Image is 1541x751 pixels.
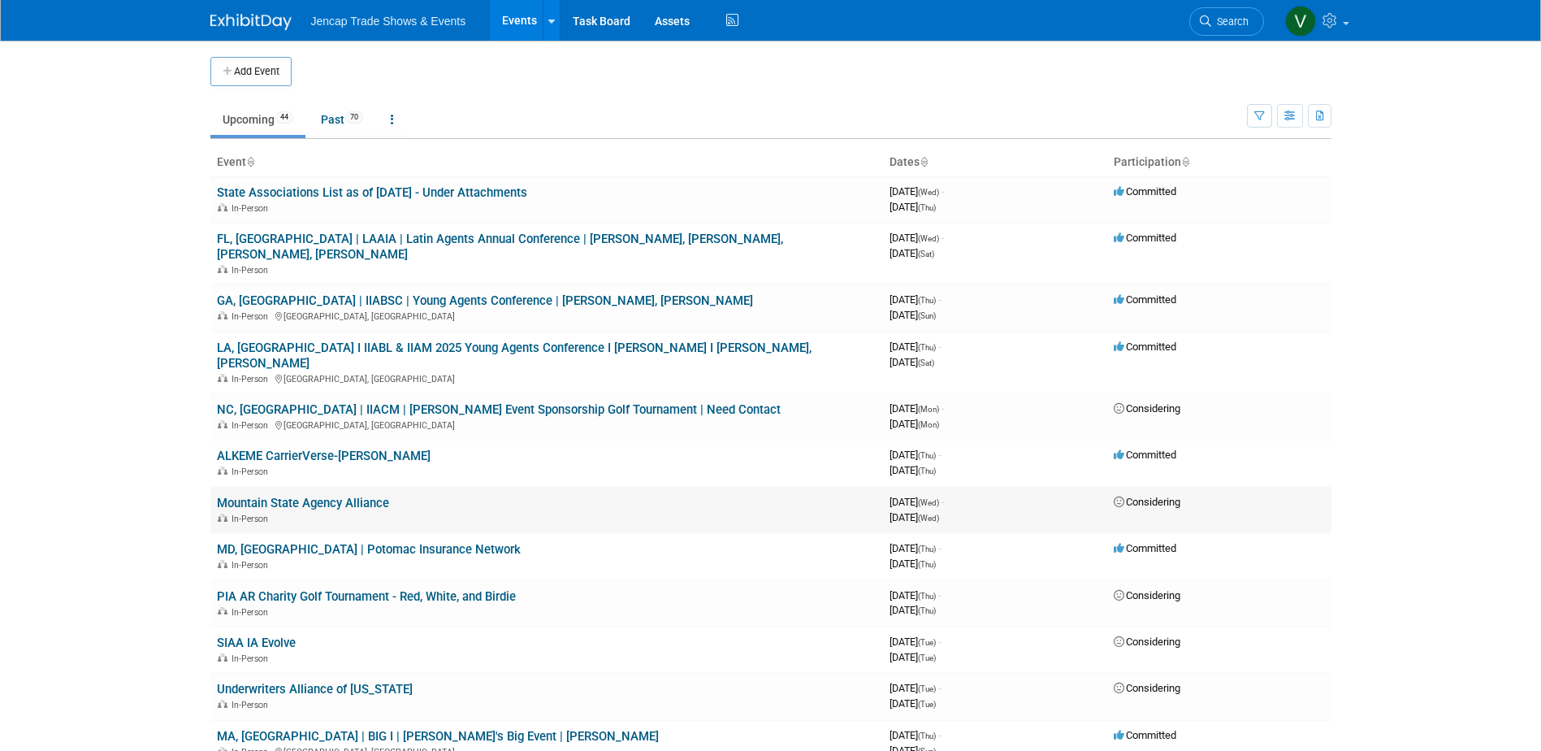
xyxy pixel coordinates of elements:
a: MA, [GEOGRAPHIC_DATA] | BIG I | [PERSON_NAME]'s Big Event | [PERSON_NAME] [217,729,659,744]
a: ALKEME CarrierVerse-[PERSON_NAME] [217,449,431,463]
span: Considering [1114,589,1180,601]
span: Jencap Trade Shows & Events [311,15,466,28]
span: [DATE] [890,201,936,213]
span: [DATE] [890,309,936,321]
span: [DATE] [890,247,934,259]
span: (Wed) [918,498,939,507]
span: (Tue) [918,653,936,662]
span: In-Person [232,203,273,214]
a: GA, [GEOGRAPHIC_DATA] | IIABSC | Young Agents Conference | [PERSON_NAME], [PERSON_NAME] [217,293,753,308]
span: - [941,402,944,415]
span: - [941,232,944,244]
span: Search [1211,15,1249,28]
span: Considering [1114,496,1180,508]
span: [DATE] [890,293,941,306]
span: [DATE] [890,356,934,368]
a: Sort by Participation Type [1181,155,1189,168]
span: [DATE] [890,232,944,244]
span: (Tue) [918,700,936,709]
img: ExhibitDay [210,14,292,30]
span: [DATE] [890,697,936,710]
a: Search [1189,7,1264,36]
img: In-Person Event [218,653,227,662]
img: In-Person Event [218,311,227,319]
span: (Wed) [918,188,939,197]
span: - [938,341,941,353]
span: (Wed) [918,234,939,243]
span: - [938,636,941,648]
a: Mountain State Agency Alliance [217,496,389,510]
span: In-Person [232,311,273,322]
img: In-Person Event [218,420,227,428]
span: [DATE] [890,558,936,570]
img: In-Person Event [218,203,227,211]
span: - [938,449,941,461]
span: (Mon) [918,420,939,429]
span: (Thu) [918,343,936,352]
div: [GEOGRAPHIC_DATA], [GEOGRAPHIC_DATA] [217,309,877,322]
span: Committed [1114,341,1176,353]
span: [DATE] [890,589,941,601]
span: Considering [1114,682,1180,694]
span: (Thu) [918,467,936,475]
span: (Thu) [918,451,936,460]
span: Committed [1114,449,1176,461]
span: Committed [1114,542,1176,554]
span: (Tue) [918,684,936,693]
span: [DATE] [890,542,941,554]
span: 44 [275,111,293,124]
span: In-Person [232,467,273,477]
img: In-Person Event [218,700,227,708]
button: Add Event [210,57,292,86]
div: [GEOGRAPHIC_DATA], [GEOGRAPHIC_DATA] [217,371,877,384]
div: [GEOGRAPHIC_DATA], [GEOGRAPHIC_DATA] [217,418,877,431]
span: - [938,729,941,741]
span: (Thu) [918,592,936,601]
span: (Thu) [918,545,936,553]
a: Past70 [309,104,375,135]
th: Dates [883,149,1107,176]
a: NC, [GEOGRAPHIC_DATA] | IIACM | [PERSON_NAME] Event Sponsorship Golf Tournament | Need Contact [217,402,781,417]
img: In-Person Event [218,467,227,475]
img: In-Person Event [218,265,227,273]
span: (Sat) [918,250,934,258]
span: [DATE] [890,418,939,430]
span: In-Person [232,560,273,571]
img: In-Person Event [218,607,227,615]
span: In-Person [232,420,273,431]
span: (Wed) [918,514,939,523]
span: [DATE] [890,464,936,476]
a: LA, [GEOGRAPHIC_DATA] I IIABL & IIAM 2025 Young Agents Conference I [PERSON_NAME] I [PERSON_NAME]... [217,341,812,371]
span: (Tue) [918,638,936,647]
span: [DATE] [890,402,944,415]
span: In-Person [232,607,273,618]
a: Sort by Event Name [246,155,254,168]
span: Committed [1114,232,1176,244]
span: Considering [1114,636,1180,648]
span: (Thu) [918,560,936,569]
span: Committed [1114,293,1176,306]
a: Upcoming44 [210,104,305,135]
a: State Associations List as of [DATE] - Under Attachments [217,185,527,200]
a: Sort by Start Date [920,155,928,168]
img: In-Person Event [218,514,227,522]
span: [DATE] [890,604,936,616]
span: In-Person [232,374,273,384]
span: (Thu) [918,731,936,740]
span: - [941,185,944,198]
span: In-Person [232,514,273,524]
span: (Sun) [918,311,936,320]
span: Committed [1114,185,1176,198]
span: [DATE] [890,682,941,694]
span: - [941,496,944,508]
a: MD, [GEOGRAPHIC_DATA] | Potomac Insurance Network [217,542,521,557]
span: - [938,542,941,554]
span: 70 [345,111,363,124]
span: (Thu) [918,606,936,615]
span: - [938,682,941,694]
th: Event [210,149,883,176]
span: [DATE] [890,449,941,461]
span: Committed [1114,729,1176,741]
span: - [938,293,941,306]
span: In-Person [232,653,273,664]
